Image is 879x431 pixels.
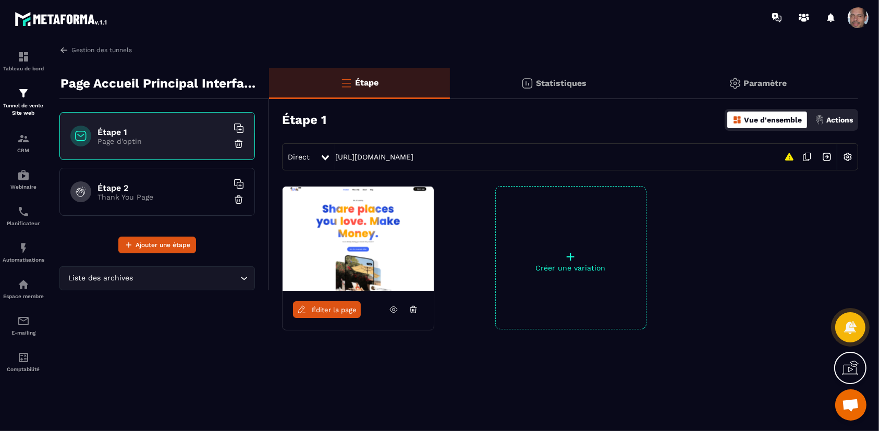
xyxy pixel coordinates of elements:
[496,249,646,264] p: +
[3,102,44,117] p: Tunnel de vente Site web
[496,264,646,272] p: Créer une variation
[521,77,533,90] img: stats.20deebd0.svg
[826,116,853,124] p: Actions
[815,115,824,125] img: actions.d6e523a2.png
[3,125,44,161] a: formationformationCRM
[3,79,44,125] a: formationformationTunnel de vente Site web
[3,366,44,372] p: Comptabilité
[17,205,30,218] img: scheduler
[97,127,228,137] h6: Étape 1
[355,78,379,88] p: Étape
[3,234,44,270] a: automationsautomationsAutomatisations
[136,240,190,250] span: Ajouter une étape
[234,194,244,205] img: trash
[536,78,587,88] p: Statistiques
[312,306,357,314] span: Éditer la page
[3,307,44,343] a: emailemailE-mailing
[283,187,434,291] img: image
[59,266,255,290] div: Search for option
[3,330,44,336] p: E-mailing
[3,343,44,380] a: accountantaccountantComptabilité
[835,389,866,421] div: Ouvrir le chat
[3,147,44,153] p: CRM
[118,237,196,253] button: Ajouter une étape
[97,193,228,201] p: Thank You Page
[17,87,30,100] img: formation
[288,153,310,161] span: Direct
[335,153,413,161] a: [URL][DOMAIN_NAME]
[17,242,30,254] img: automations
[838,147,858,167] img: setting-w.858f3a88.svg
[59,45,132,55] a: Gestion des tunnels
[3,198,44,234] a: schedulerschedulerPlanificateur
[3,270,44,307] a: automationsautomationsEspace membre
[66,273,136,284] span: Liste des archives
[733,115,742,125] img: dashboard-orange.40269519.svg
[3,293,44,299] p: Espace membre
[136,273,238,284] input: Search for option
[3,161,44,198] a: automationsautomationsWebinaire
[744,78,787,88] p: Paramètre
[293,301,361,318] a: Éditer la page
[282,113,326,127] h3: Étape 1
[17,315,30,327] img: email
[17,132,30,145] img: formation
[3,220,44,226] p: Planificateur
[17,169,30,181] img: automations
[15,9,108,28] img: logo
[340,77,352,89] img: bars-o.4a397970.svg
[97,183,228,193] h6: Étape 2
[3,66,44,71] p: Tableau de bord
[729,77,741,90] img: setting-gr.5f69749f.svg
[97,137,228,145] p: Page d'optin
[17,278,30,291] img: automations
[17,51,30,63] img: formation
[234,139,244,149] img: trash
[3,43,44,79] a: formationformationTableau de bord
[744,116,802,124] p: Vue d'ensemble
[59,45,69,55] img: arrow
[3,184,44,190] p: Webinaire
[60,73,261,94] p: Page Accueil Principal Interface83
[17,351,30,364] img: accountant
[3,257,44,263] p: Automatisations
[817,147,837,167] img: arrow-next.bcc2205e.svg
